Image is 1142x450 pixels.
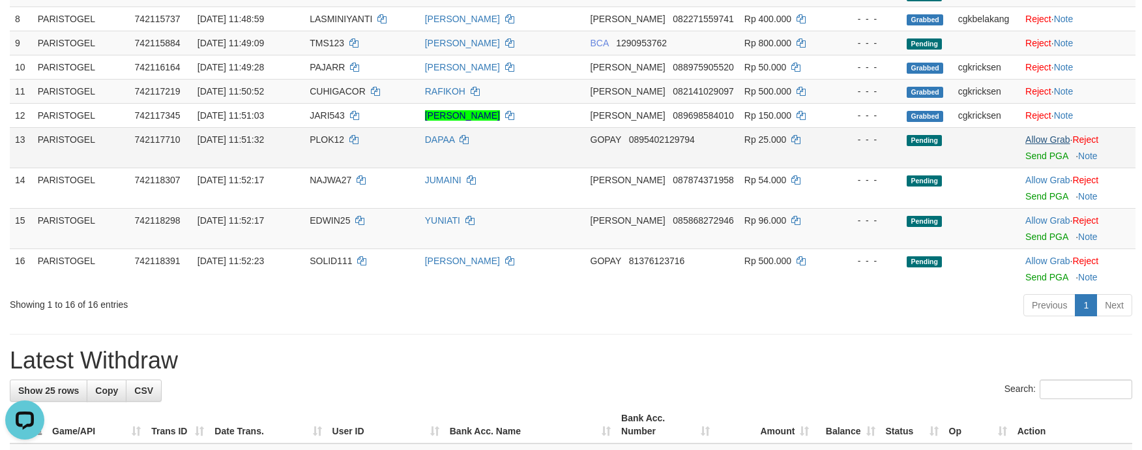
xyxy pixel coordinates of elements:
[425,86,465,97] a: RAFIKOH
[1078,272,1098,282] a: Note
[310,86,366,97] span: CUHIGACOR
[1096,294,1132,316] a: Next
[673,62,733,72] span: Copy 088975905520 to clipboard
[33,168,130,208] td: PARISTOGEL
[1054,110,1074,121] a: Note
[10,55,33,79] td: 10
[1054,14,1074,24] a: Note
[425,215,460,226] a: YUNIATI
[1054,38,1074,48] a: Note
[591,175,666,185] span: [PERSON_NAME]
[5,5,44,44] button: Open LiveChat chat widget
[744,134,787,145] span: Rp 25.000
[1020,79,1135,103] td: ·
[310,175,351,185] span: NAJWA27
[198,86,264,97] span: [DATE] 11:50:52
[10,79,33,103] td: 11
[907,63,943,74] span: Grabbed
[10,208,33,248] td: 15
[1025,86,1051,97] a: Reject
[907,256,942,267] span: Pending
[881,406,944,443] th: Status: activate to sort column ascending
[842,173,896,187] div: - - -
[310,14,372,24] span: LASMINIYANTI
[10,248,33,289] td: 16
[1025,38,1051,48] a: Reject
[135,38,181,48] span: 742115884
[198,215,264,226] span: [DATE] 11:52:17
[146,406,209,443] th: Trans ID: activate to sort column ascending
[10,380,87,402] a: Show 25 rows
[33,79,130,103] td: PARISTOGEL
[310,62,345,72] span: PAJARR
[198,134,264,145] span: [DATE] 11:51:32
[715,406,814,443] th: Amount: activate to sort column ascending
[1078,191,1098,202] a: Note
[842,37,896,50] div: - - -
[1054,86,1074,97] a: Note
[198,110,264,121] span: [DATE] 11:51:03
[1025,191,1068,202] a: Send PGA
[1072,175,1098,185] a: Reject
[134,385,153,396] span: CSV
[744,62,787,72] span: Rp 50.000
[198,175,264,185] span: [DATE] 11:52:17
[135,14,181,24] span: 742115737
[842,12,896,25] div: - - -
[198,62,264,72] span: [DATE] 11:49:28
[33,55,130,79] td: PARISTOGEL
[310,215,350,226] span: EDWIN25
[1020,168,1135,208] td: ·
[842,214,896,227] div: - - -
[673,215,733,226] span: Copy 085868272946 to clipboard
[953,7,1020,31] td: cgkbelakang
[310,110,345,121] span: JARI543
[10,348,1132,374] h1: Latest Withdraw
[135,134,181,145] span: 742117710
[425,256,500,266] a: [PERSON_NAME]
[1025,175,1070,185] a: Allow Grab
[135,110,181,121] span: 742117345
[591,215,666,226] span: [PERSON_NAME]
[1020,7,1135,31] td: ·
[1025,272,1068,282] a: Send PGA
[673,110,733,121] span: Copy 089698584010 to clipboard
[327,406,445,443] th: User ID: activate to sort column ascending
[10,7,33,31] td: 8
[47,406,146,443] th: Game/API: activate to sort column ascending
[1078,151,1098,161] a: Note
[616,38,667,48] span: Copy 1290953762 to clipboard
[425,62,500,72] a: [PERSON_NAME]
[425,175,461,185] a: JUMAINI
[10,127,33,168] td: 13
[629,256,685,266] span: Copy 81376123716 to clipboard
[1012,406,1132,443] th: Action
[591,86,666,97] span: [PERSON_NAME]
[310,134,344,145] span: PLOK12
[744,38,791,48] span: Rp 800.000
[1025,256,1072,266] span: ·
[842,85,896,98] div: - - -
[744,256,791,266] span: Rp 500.000
[135,215,181,226] span: 742118298
[1020,55,1135,79] td: ·
[744,86,791,97] span: Rp 500.000
[33,31,130,55] td: PARISTOGEL
[1025,134,1070,145] a: Allow Grab
[425,134,455,145] a: DAPAA
[33,7,130,31] td: PARISTOGEL
[1025,256,1070,266] a: Allow Grab
[744,175,787,185] span: Rp 54.000
[1025,175,1072,185] span: ·
[87,380,126,402] a: Copy
[907,111,943,122] span: Grabbed
[842,61,896,74] div: - - -
[907,216,942,227] span: Pending
[33,103,130,127] td: PARISTOGEL
[310,256,352,266] span: SOLID111
[814,406,880,443] th: Balance: activate to sort column ascending
[33,208,130,248] td: PARISTOGEL
[591,38,609,48] span: BCA
[1025,151,1068,161] a: Send PGA
[1020,208,1135,248] td: ·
